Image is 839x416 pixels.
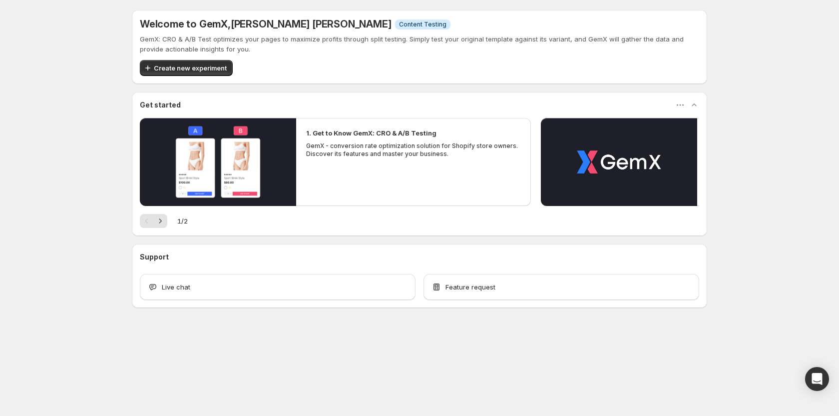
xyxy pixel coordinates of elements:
button: Next [153,214,167,228]
button: Create new experiment [140,60,233,76]
button: Play video [140,118,296,206]
h3: Get started [140,100,181,110]
p: GemX: CRO & A/B Test optimizes your pages to maximize profits through split testing. Simply test ... [140,34,699,54]
span: , [PERSON_NAME] [PERSON_NAME] [228,18,391,30]
span: Feature request [445,282,495,292]
span: Live chat [162,282,190,292]
h3: Support [140,252,169,262]
button: Play video [541,118,697,206]
nav: Pagination [140,214,167,228]
span: Content Testing [399,20,446,28]
span: 1 / 2 [177,216,188,226]
p: GemX - conversion rate optimization solution for Shopify store owners. Discover its features and ... [306,142,521,158]
h2: 1. Get to Know GemX: CRO & A/B Testing [306,128,436,138]
div: Open Intercom Messenger [805,367,829,391]
span: Create new experiment [154,63,227,73]
h5: Welcome to GemX [140,18,391,30]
